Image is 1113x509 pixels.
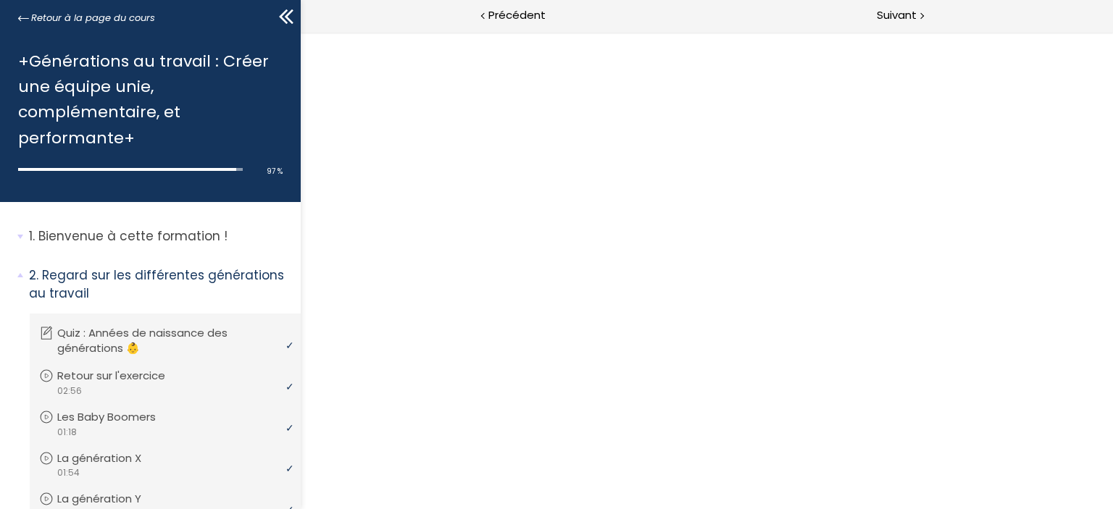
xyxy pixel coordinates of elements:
span: Précédent [488,7,546,25]
span: 01:18 [57,426,77,439]
span: 02:56 [57,384,82,397]
h1: +Générations au travail : Créer une équipe unie, complémentaire, et performante+ [18,49,275,151]
p: Quiz : Années de naissance des générations 👶 [57,325,288,357]
span: 1. [29,227,35,245]
span: 01:54 [57,466,80,479]
iframe: chat widget [7,477,155,509]
span: 97 % [267,166,283,177]
p: Les Baby Boomers [57,409,178,425]
span: 2. [29,266,38,285]
span: Retour à la page du cours [31,10,155,26]
p: Bienvenue à cette formation ! [29,227,290,245]
p: Retour sur l'exercice [57,368,187,384]
a: Retour à la page du cours [18,10,155,26]
span: Suivant [877,7,917,25]
p: La génération X [57,450,163,466]
p: Regard sur les différentes générations au travail [29,266,290,302]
